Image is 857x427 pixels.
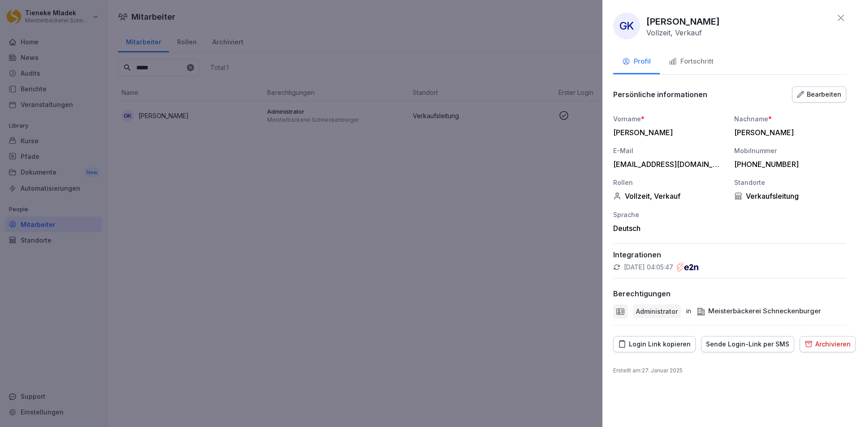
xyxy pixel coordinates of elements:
button: Bearbeiten [792,86,846,102]
div: [EMAIL_ADDRESS][DOMAIN_NAME] [613,160,721,169]
div: Rollen [613,178,725,187]
div: Sprache [613,210,725,219]
div: [PERSON_NAME] [613,128,721,137]
p: Erstellt am : 27. Januar 2025 [613,367,846,375]
div: Vollzeit, Verkauf [613,192,725,201]
button: Archivieren [800,336,856,352]
div: Login Link kopieren [618,339,691,349]
p: Berechtigungen [613,289,671,298]
p: Integrationen [613,250,846,259]
div: [PHONE_NUMBER] [734,160,842,169]
div: [PERSON_NAME] [734,128,842,137]
button: Fortschritt [660,50,723,74]
p: Persönliche informationen [613,90,707,99]
div: GK [613,13,640,39]
button: Login Link kopieren [613,336,696,352]
button: Sende Login-Link per SMS [701,336,794,352]
p: in [686,306,691,316]
div: Nachname [734,114,846,124]
div: Vorname [613,114,725,124]
div: Profil [622,56,651,67]
img: e2n.png [677,263,698,272]
button: Profil [613,50,660,74]
div: Standorte [734,178,846,187]
div: Archivieren [805,339,851,349]
p: [DATE] 04:05:47 [624,263,673,272]
div: Bearbeiten [797,90,841,99]
div: Fortschritt [669,56,714,67]
div: Verkaufsleitung [734,192,846,201]
div: Deutsch [613,224,725,233]
div: E-Mail [613,146,725,155]
div: Mobilnummer [734,146,846,155]
p: [PERSON_NAME] [646,15,720,28]
p: Vollzeit, Verkauf [646,28,702,37]
p: Administrator [636,307,678,316]
div: Meisterbäckerei Schneckenburger [697,306,821,316]
div: Sende Login-Link per SMS [706,339,789,349]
